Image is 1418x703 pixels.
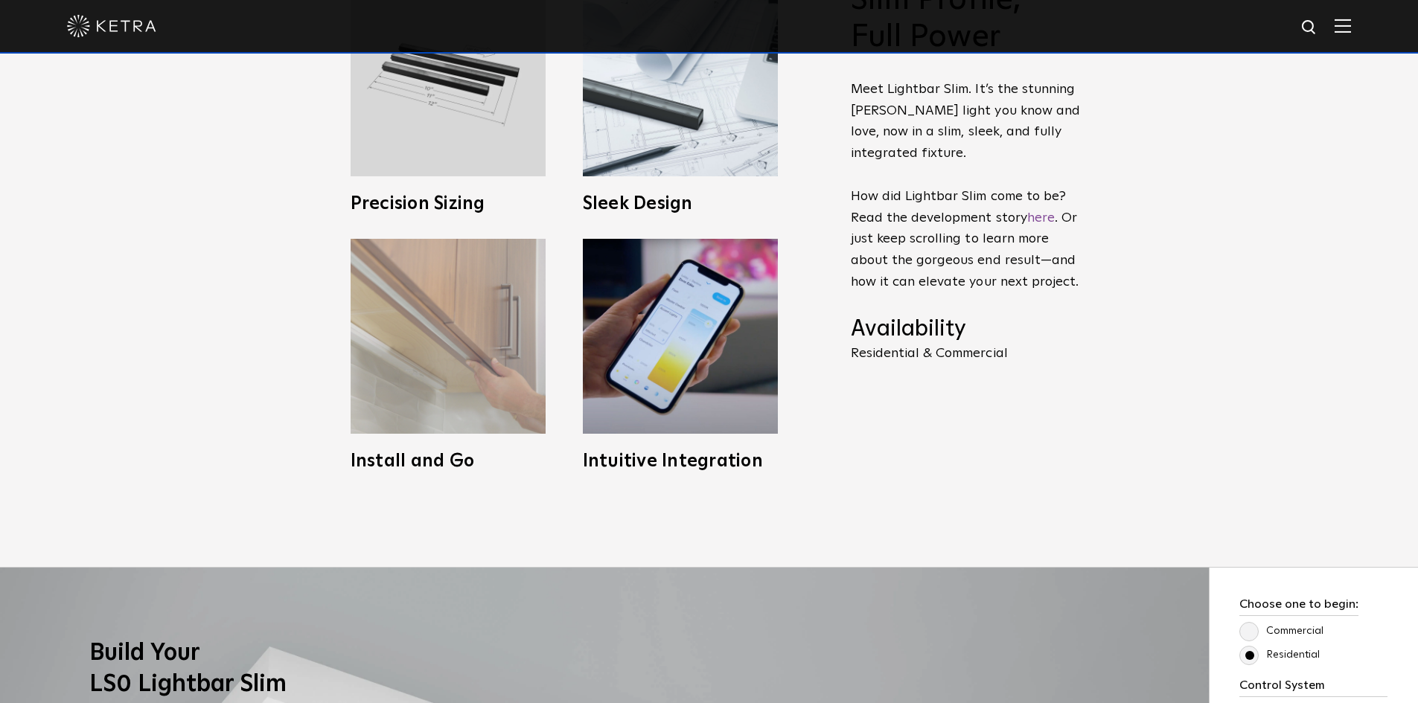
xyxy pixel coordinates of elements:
[1239,678,1387,697] h3: Control System
[351,452,546,470] h3: Install and Go
[583,195,778,213] h3: Sleek Design
[583,452,778,470] h3: Intuitive Integration
[1027,211,1055,225] a: here
[1300,19,1319,37] img: search icon
[351,239,546,434] img: LS0_Easy_Install
[851,315,1082,344] h4: Availability
[67,15,156,37] img: ketra-logo-2019-white
[851,347,1082,360] p: Residential & Commercial
[1239,597,1358,616] h3: Choose one to begin:
[851,79,1082,293] p: Meet Lightbar Slim. It’s the stunning [PERSON_NAME] light you know and love, now in a slim, sleek...
[1335,19,1351,33] img: Hamburger%20Nav.svg
[583,239,778,434] img: L30_SystemIntegration
[1239,649,1320,661] label: Residential
[351,195,546,213] h3: Precision Sizing
[1239,625,1323,638] label: Commercial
